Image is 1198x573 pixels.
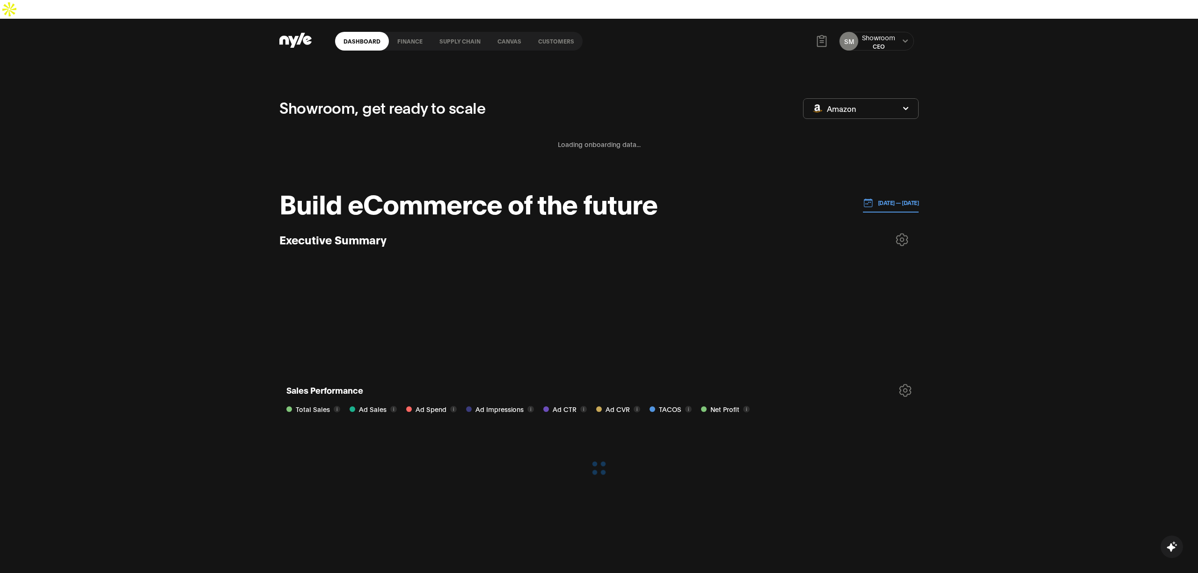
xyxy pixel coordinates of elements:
div: CEO [862,42,895,50]
span: Ad Sales [359,404,387,414]
button: i [527,406,534,412]
span: Ad Spend [416,404,446,414]
button: Amazon [803,98,919,119]
h3: Executive Summary [279,232,387,247]
button: i [450,406,457,412]
p: Showroom, get ready to scale [279,96,485,118]
button: i [743,406,750,412]
span: Ad CVR [606,404,630,414]
p: [DATE] — [DATE] [873,198,919,207]
button: i [390,406,397,412]
span: TACOS [659,404,681,414]
button: SM [840,32,858,51]
div: Loading onboarding data... [279,128,919,161]
button: [DATE] — [DATE] [863,193,919,213]
span: Ad Impressions [475,404,524,414]
div: AmazonAmazon [803,98,919,119]
button: i [634,406,640,412]
a: finance [389,32,431,51]
span: Total Sales [296,404,330,414]
img: Amazon [813,104,822,112]
h1: Build eCommerce of the future [279,189,657,217]
a: Dashboard [335,32,389,51]
img: 01.01.24 — 07.01.24 [863,198,873,208]
span: Net Profit [710,404,739,414]
button: i [580,406,587,412]
h1: Sales Performance [286,384,363,399]
span: Ad CTR [553,404,577,414]
div: Showroom [862,33,895,42]
button: i [685,406,692,412]
a: Canvas [489,32,530,51]
a: Customers [530,32,583,51]
a: Supply chain [431,32,489,51]
span: Amazon [827,103,856,114]
button: i [334,406,340,412]
button: ShowroomCEO [862,33,895,50]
